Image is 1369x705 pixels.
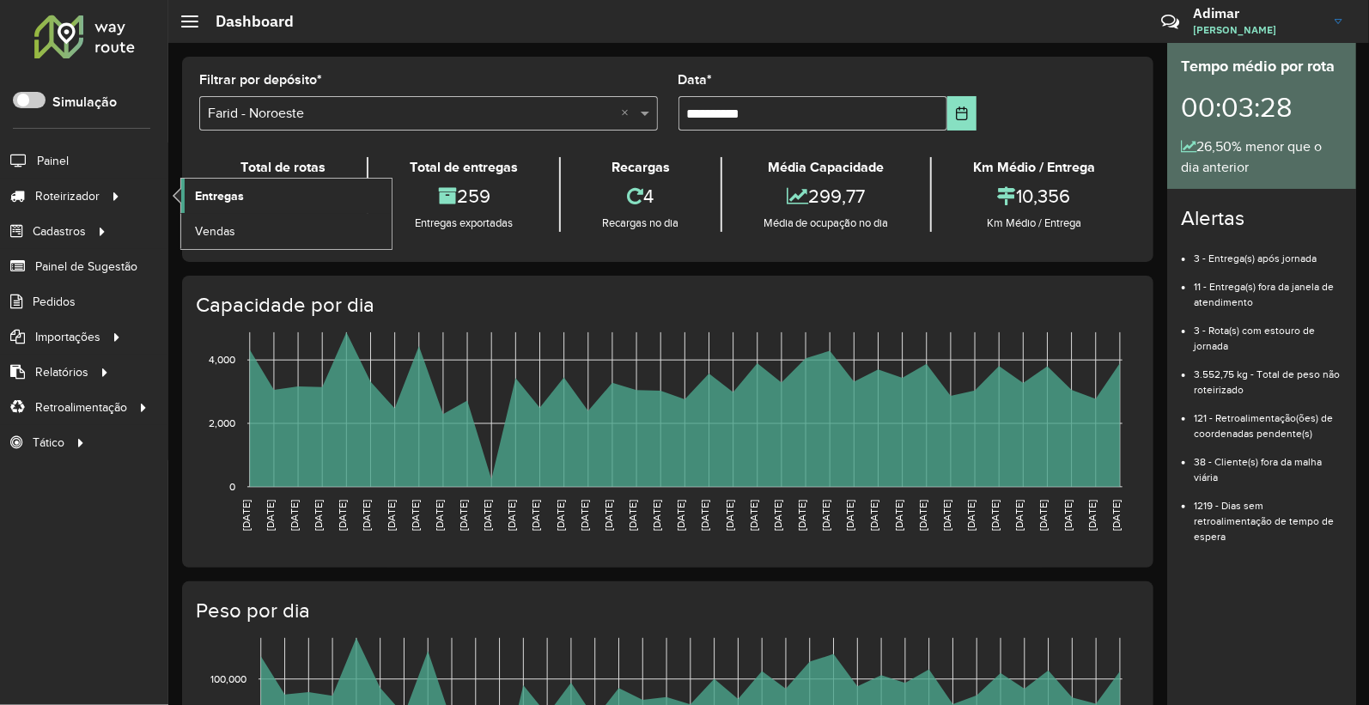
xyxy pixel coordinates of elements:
[373,215,555,232] div: Entregas exportadas
[1181,55,1342,78] div: Tempo médio por rota
[1194,485,1342,544] li: 1219 - Dias sem retroalimentação de tempo de espera
[434,500,445,531] text: [DATE]
[579,500,590,531] text: [DATE]
[700,500,711,531] text: [DATE]
[204,157,362,178] div: Total de rotas
[1193,22,1322,38] span: [PERSON_NAME]
[622,103,636,124] span: Clear all
[727,157,926,178] div: Média Capacidade
[989,500,1001,531] text: [DATE]
[240,500,252,531] text: [DATE]
[458,500,469,531] text: [DATE]
[772,500,783,531] text: [DATE]
[1062,500,1074,531] text: [DATE]
[313,500,324,531] text: [DATE]
[198,12,294,31] h2: Dashboard
[936,157,1132,178] div: Km Médio / Entrega
[35,363,88,381] span: Relatórios
[35,258,137,276] span: Painel de Sugestão
[181,179,392,213] a: Entregas
[796,500,807,531] text: [DATE]
[565,215,715,232] div: Recargas no dia
[727,215,926,232] div: Média de ocupação no dia
[565,178,715,215] div: 4
[199,70,322,90] label: Filtrar por depósito
[845,500,856,531] text: [DATE]
[917,500,928,531] text: [DATE]
[555,500,566,531] text: [DATE]
[941,500,952,531] text: [DATE]
[35,187,100,205] span: Roteirizador
[965,500,977,531] text: [DATE]
[820,500,831,531] text: [DATE]
[35,398,127,416] span: Retroalimentação
[936,178,1132,215] div: 10,356
[386,500,397,531] text: [DATE]
[565,157,715,178] div: Recargas
[1038,500,1050,531] text: [DATE]
[1014,500,1025,531] text: [DATE]
[195,187,244,205] span: Entregas
[33,293,76,311] span: Pedidos
[947,96,977,131] button: Choose Date
[209,354,235,365] text: 4,000
[35,328,100,346] span: Importações
[603,500,614,531] text: [DATE]
[181,214,392,248] a: Vendas
[33,434,64,452] span: Tático
[1194,310,1342,354] li: 3 - Rota(s) com estouro de jornada
[210,673,246,684] text: 100,000
[229,481,235,492] text: 0
[362,500,373,531] text: [DATE]
[482,500,493,531] text: [DATE]
[506,500,517,531] text: [DATE]
[1194,238,1342,266] li: 3 - Entrega(s) após jornada
[410,500,421,531] text: [DATE]
[627,500,638,531] text: [DATE]
[678,70,713,90] label: Data
[1181,206,1342,231] h4: Alertas
[1086,500,1098,531] text: [DATE]
[1194,398,1342,441] li: 121 - Retroalimentação(ões) de coordenadas pendente(s)
[869,500,880,531] text: [DATE]
[1193,5,1322,21] h3: Adimar
[37,152,69,170] span: Painel
[195,222,235,240] span: Vendas
[1181,78,1342,137] div: 00:03:28
[33,222,86,240] span: Cadastros
[265,500,276,531] text: [DATE]
[727,178,926,215] div: 299,77
[1110,500,1122,531] text: [DATE]
[531,500,542,531] text: [DATE]
[724,500,735,531] text: [DATE]
[196,293,1136,318] h4: Capacidade por dia
[651,500,662,531] text: [DATE]
[337,500,348,531] text: [DATE]
[196,599,1136,623] h4: Peso por dia
[373,157,555,178] div: Total de entregas
[748,500,759,531] text: [DATE]
[1194,354,1342,398] li: 3.552,75 kg - Total de peso não roteirizado
[289,500,300,531] text: [DATE]
[1194,266,1342,310] li: 11 - Entrega(s) fora da janela de atendimento
[936,215,1132,232] div: Km Médio / Entrega
[209,417,235,428] text: 2,000
[1152,3,1189,40] a: Contato Rápido
[676,500,687,531] text: [DATE]
[373,178,555,215] div: 259
[1194,441,1342,485] li: 38 - Cliente(s) fora da malha viária
[1181,137,1342,178] div: 26,50% menor que o dia anterior
[893,500,904,531] text: [DATE]
[52,92,117,112] label: Simulação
